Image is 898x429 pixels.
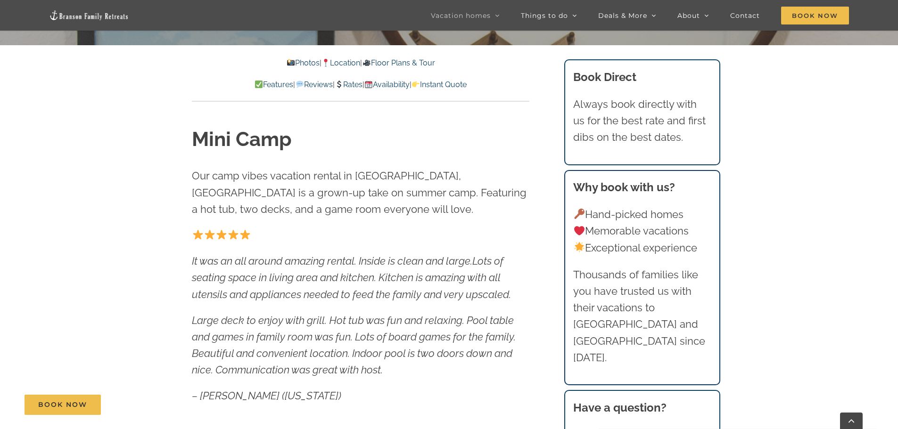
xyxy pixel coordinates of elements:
[574,226,585,236] img: ❤️
[364,80,410,89] a: Availability
[677,12,700,19] span: About
[574,242,585,252] img: 🌟
[781,7,849,24] span: Book Now
[216,229,227,240] img: ⭐️
[228,229,239,240] img: ⭐️
[335,81,343,88] img: 💲
[192,126,529,154] h1: Mini Camp
[412,80,467,89] a: Instant Quote
[287,58,320,67] a: Photos
[296,81,304,88] img: 💬
[240,229,250,240] img: ⭐️
[598,12,647,19] span: Deals & More
[38,401,87,409] span: Book Now
[255,80,293,89] a: Features
[287,59,295,66] img: 📸
[192,79,529,91] p: | | | |
[193,229,203,240] img: ⭐️
[255,81,263,88] img: ✅
[365,81,372,88] img: 📆
[431,12,491,19] span: Vacation homes
[573,70,636,84] b: Book Direct
[362,58,435,67] a: Floor Plans & Tour
[295,80,332,89] a: Reviews
[574,209,585,219] img: 🔑
[322,59,330,66] img: 📍
[521,12,568,19] span: Things to do
[573,267,711,366] p: Thousands of families like you have trusted us with their vacations to [GEOGRAPHIC_DATA] and [GEO...
[192,255,511,300] em: Lots of seating space in living area and kitchen. Kitchen is amazing with all utensils and applia...
[192,170,527,215] span: Our camp vibes vacation rental in [GEOGRAPHIC_DATA], [GEOGRAPHIC_DATA] is a grown-up take on summ...
[573,206,711,256] p: Hand-picked homes Memorable vacations Exceptional experience
[25,395,101,415] a: Book Now
[192,389,341,402] em: – [PERSON_NAME] ([US_STATE])
[321,58,360,67] a: Location
[335,80,362,89] a: Rates
[205,229,215,240] img: ⭐️
[192,255,472,267] em: It was an all around amazing rental. Inside is clean and large.
[573,179,711,196] h3: Why book with us?
[192,57,529,69] p: | |
[49,10,129,21] img: Branson Family Retreats Logo
[412,81,420,88] img: 👉
[730,12,760,19] span: Contact
[573,96,711,146] p: Always book directly with us for the best rate and first dibs on the best dates.
[363,59,371,66] img: 🎥
[192,314,516,376] em: Large deck to enjoy with grill. Hot tub was fun and relaxing. Pool table and games in family room...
